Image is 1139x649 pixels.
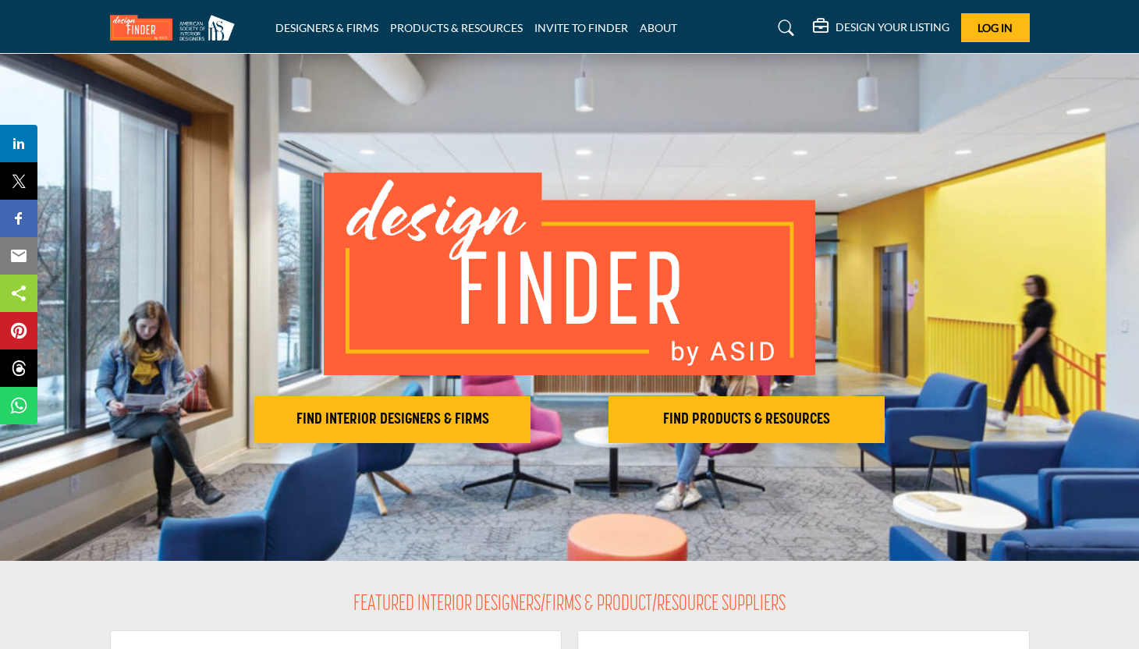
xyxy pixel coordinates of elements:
a: DESIGNERS & FIRMS [275,21,378,34]
button: FIND PRODUCTS & RESOURCES [609,396,885,443]
a: ABOUT [640,21,677,34]
span: Log In [978,21,1013,34]
h5: DESIGN YOUR LISTING [836,20,949,34]
a: PRODUCTS & RESOURCES [390,21,523,34]
h2: FIND INTERIOR DESIGNERS & FIRMS [259,410,526,429]
h2: FEATURED INTERIOR DESIGNERS/FIRMS & PRODUCT/RESOURCE SUPPLIERS [353,592,786,619]
button: FIND INTERIOR DESIGNERS & FIRMS [254,396,530,443]
img: image [324,172,815,375]
a: INVITE TO FINDER [534,21,628,34]
button: Log In [961,13,1030,42]
div: DESIGN YOUR LISTING [813,19,949,37]
h2: FIND PRODUCTS & RESOURCES [613,410,880,429]
a: Search [763,16,804,41]
img: Site Logo [110,15,243,41]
